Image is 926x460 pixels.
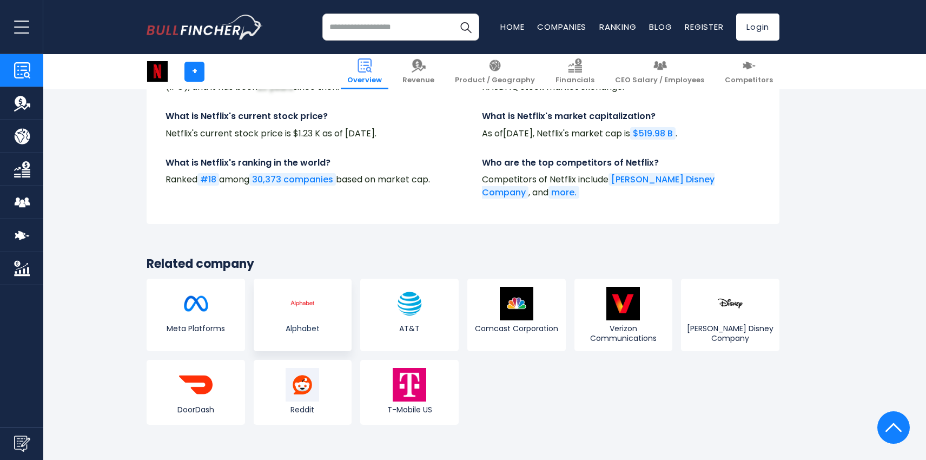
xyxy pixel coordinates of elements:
[393,368,426,402] img: TMUS logo
[599,21,636,32] a: Ranking
[685,21,723,32] a: Register
[363,405,456,415] span: T-Mobile US
[166,157,444,169] h4: What is Netflix's ranking in the world?
[341,54,388,89] a: Overview
[347,76,382,85] span: Overview
[630,127,676,140] a: $519.98 B
[615,76,704,85] span: CEO Salary / Employees
[179,287,213,320] img: META logo
[455,76,535,85] span: Product / Geography
[197,173,219,186] a: #18
[147,15,263,40] a: Go to homepage
[482,157,760,169] h4: Who are the top competitors of Netflix?
[249,173,336,186] a: 30,373 companies
[482,173,715,199] a: [PERSON_NAME] Disney Company
[577,324,670,343] span: Verizon Communications
[482,127,760,140] p: As of , Netflix's market cap is .
[448,54,541,89] a: Product / Geography
[360,279,459,351] a: AT&T
[147,360,245,425] a: DoorDash
[500,287,533,320] img: CMCSA logo
[147,61,168,82] img: NFLX logo
[549,54,601,89] a: Financials
[179,368,213,402] img: DASH logo
[256,324,349,333] span: Alphabet
[402,76,434,85] span: Revenue
[166,127,444,140] p: Netflix's current stock price is $1.23 K as of [DATE].
[500,21,524,32] a: Home
[606,287,640,320] img: VZ logo
[166,110,444,122] h4: What is Netflix's current stock price?
[396,54,441,89] a: Revenue
[633,127,673,140] span: $519.98 B
[286,287,319,320] img: GOOGL logo
[149,324,242,333] span: Meta Platforms
[147,279,245,351] a: Meta Platforms
[256,405,349,415] span: Reddit
[713,287,747,320] img: DIS logo
[147,15,263,40] img: bullfincher logo
[681,279,779,351] a: [PERSON_NAME] Disney Company
[574,279,673,351] a: Verizon Communications
[166,173,444,186] p: Ranked among based on market cap.
[555,76,594,85] span: Financials
[725,76,773,85] span: Competitors
[482,110,760,122] h4: What is Netflix's market capitalization?
[718,54,779,89] a: Competitors
[736,14,779,41] a: Login
[184,62,204,82] a: +
[254,279,352,351] a: Alphabet
[608,54,711,89] a: CEO Salary / Employees
[360,360,459,425] a: T-Mobile US
[363,324,456,333] span: AT&T
[393,287,426,320] img: T logo
[503,127,533,140] span: [DATE]
[467,279,566,351] a: Comcast Corporation
[286,368,319,402] img: RDDT logo
[482,173,760,199] p: Competitors of Netflix include , and
[470,324,563,333] span: Comcast Corporation
[149,405,242,415] span: DoorDash
[649,21,672,32] a: Blog
[254,360,352,425] a: Reddit
[548,186,579,199] a: more.
[537,21,586,32] a: Companies
[452,14,479,41] button: Search
[147,257,779,272] h3: Related company
[684,324,777,343] span: [PERSON_NAME] Disney Company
